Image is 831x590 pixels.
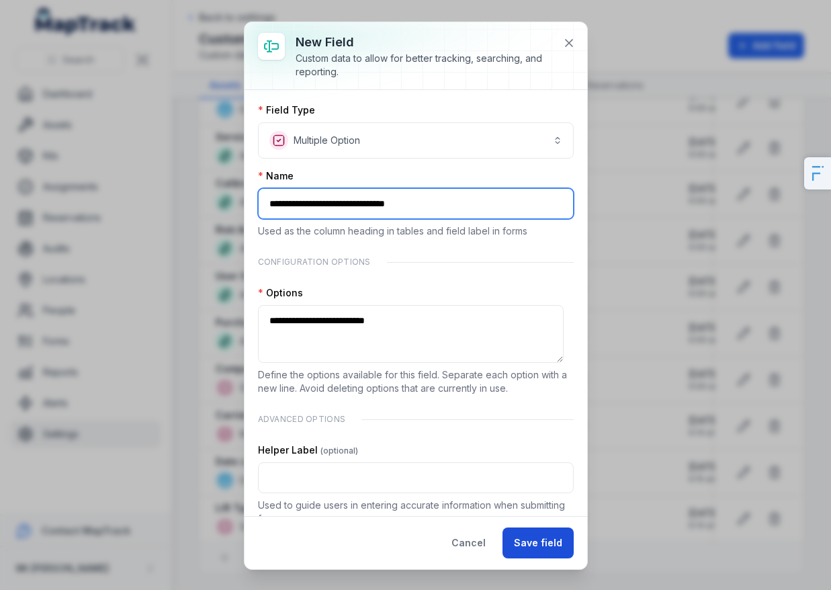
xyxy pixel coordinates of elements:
label: Options [258,286,303,300]
p: Define the options available for this field. Separate each option with a new line. Avoid deleting... [258,368,574,395]
p: Used to guide users in entering accurate information when submitting forms [258,499,574,525]
button: Save field [502,528,574,558]
div: Advanced Options [258,406,574,433]
h3: New field [296,33,552,52]
label: Helper Label [258,444,358,457]
div: Custom data to allow for better tracking, searching, and reporting. [296,52,552,79]
p: Used as the column heading in tables and field label in forms [258,224,574,238]
input: :r6b:-form-item-label [258,188,574,219]
button: Multiple Option [258,122,574,159]
label: Name [258,169,294,183]
input: :r6d:-form-item-label [258,462,574,493]
button: Cancel [440,528,497,558]
label: Field Type [258,103,315,117]
textarea: :r6c:-form-item-label [258,305,564,363]
div: Configuration Options [258,249,574,276]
